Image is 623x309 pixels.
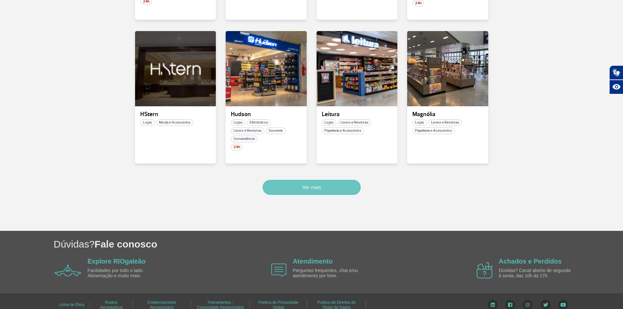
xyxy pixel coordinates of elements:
[54,237,623,251] h1: Dúvidas?
[293,258,333,265] a: Atendimento
[55,265,81,276] img: airplane icon
[322,111,392,118] p: Leitura
[476,262,493,279] img: airplane icon
[140,119,155,126] span: Lojas
[88,258,146,265] a: Explore RIOgaleão
[322,119,336,126] span: Lojas
[412,128,455,134] span: Papelaria e Acessórios
[609,65,623,80] button: Abrir tradutor de língua de sinais.
[609,80,623,94] button: Abrir recursos assistivos.
[412,111,483,118] p: Magnólia
[499,268,574,278] p: Dúvidas? Canal aberto de segunda à sexta, das 10h às 17h.
[231,111,302,118] p: Hudson
[428,119,462,126] span: Livros e Revistas
[231,144,243,150] span: 24h
[88,268,163,278] p: Facilidades por todo o lado. Alimentação e muito mais.
[266,128,286,134] span: Souvenir
[231,119,245,126] span: Lojas
[95,239,157,249] span: Fale conosco
[231,136,257,142] span: Conveniência
[247,119,271,126] span: Eletrônicos
[293,268,368,278] p: Perguntas frequentes, chat e/ou atendimento por fone.
[338,119,371,126] span: Livros e Revistas
[322,128,364,134] span: Papelaria e Acessórios
[231,128,264,134] span: Livros e Revistas
[271,264,286,277] img: airplane icon
[609,65,623,94] div: Plugin de acessibilidade da Hand Talk.
[499,258,562,265] a: Achados e Perdidos
[263,180,361,195] button: Ver mais
[140,111,211,118] p: HStern
[156,119,193,126] span: Moda e Acessórios
[412,119,427,126] span: Lojas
